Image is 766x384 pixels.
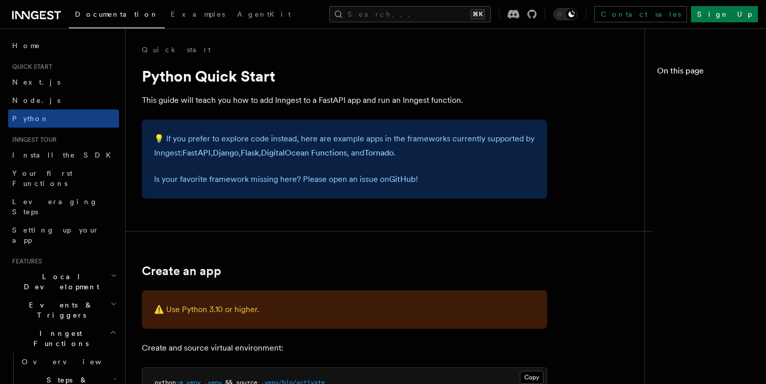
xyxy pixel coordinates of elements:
[389,174,416,184] a: GitHub
[8,91,119,109] a: Node.js
[142,341,547,355] p: Create and source virtual environment:
[142,93,547,107] p: This guide will teach you how to add Inngest to a FastAPI app and run an Inngest function.
[8,63,52,71] span: Quick start
[142,45,211,55] a: Quick start
[22,358,126,366] span: Overview
[471,9,485,19] kbd: ⌘K
[364,148,394,158] a: Tornado
[12,169,72,187] span: Your first Functions
[329,6,491,22] button: Search...⌘K
[8,136,57,144] span: Inngest tour
[8,272,110,292] span: Local Development
[12,114,49,123] span: Python
[12,198,98,216] span: Leveraging Steps
[142,264,221,278] a: Create an app
[261,148,347,158] a: DigitalOcean Functions
[553,8,578,20] button: Toggle dark mode
[182,148,211,158] a: FastAPI
[12,151,117,159] span: Install the SDK
[657,65,754,81] h4: On this page
[241,148,259,158] a: Flask
[69,3,165,28] a: Documentation
[12,96,60,104] span: Node.js
[154,132,535,160] p: 💡 If you prefer to explore code instead, here are example apps in the frameworks currently suppor...
[8,36,119,55] a: Home
[8,257,42,265] span: Features
[8,267,119,296] button: Local Development
[8,164,119,193] a: Your first Functions
[520,371,544,384] button: Copy
[8,73,119,91] a: Next.js
[165,3,231,27] a: Examples
[594,6,687,22] a: Contact sales
[12,226,99,244] span: Setting up your app
[8,109,119,128] a: Python
[154,302,535,317] p: ⚠️ Use Python 3.10 or higher.
[8,221,119,249] a: Setting up your app
[213,148,239,158] a: Django
[8,300,110,320] span: Events & Triggers
[142,67,547,85] h1: Python Quick Start
[8,146,119,164] a: Install the SDK
[8,324,119,353] button: Inngest Functions
[12,41,41,51] span: Home
[18,353,119,371] a: Overview
[12,78,60,86] span: Next.js
[691,6,758,22] a: Sign Up
[8,328,109,349] span: Inngest Functions
[231,3,297,27] a: AgentKit
[8,193,119,221] a: Leveraging Steps
[154,172,535,186] p: Is your favorite framework missing here? Please open an issue on !
[171,10,225,18] span: Examples
[237,10,291,18] span: AgentKit
[75,10,159,18] span: Documentation
[8,296,119,324] button: Events & Triggers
